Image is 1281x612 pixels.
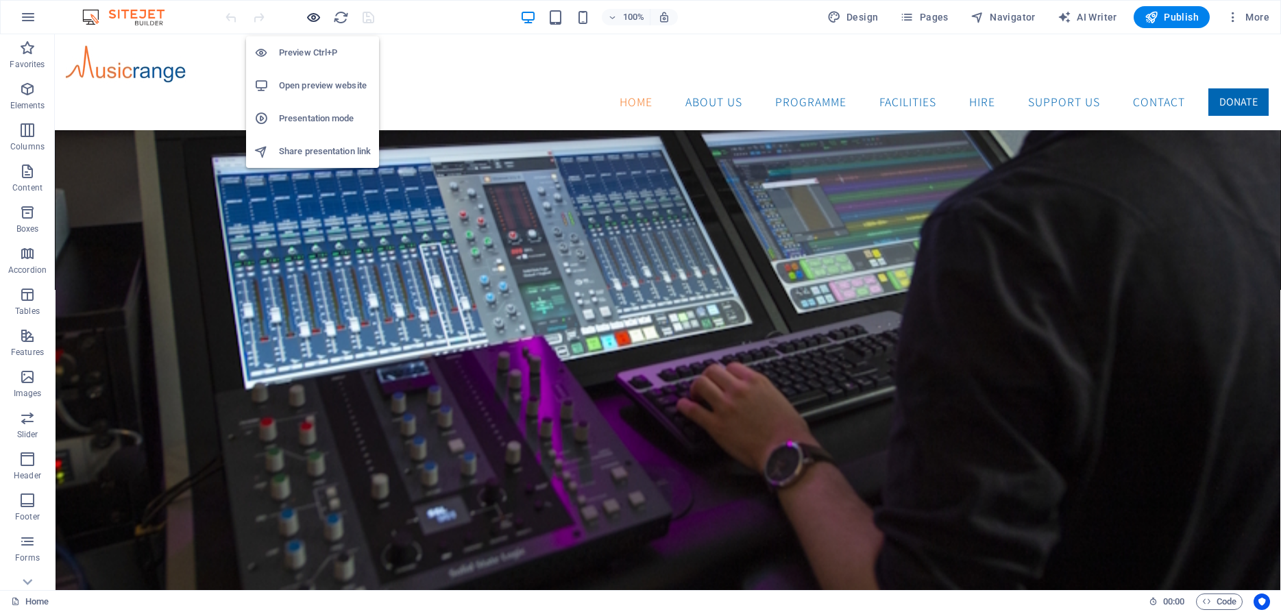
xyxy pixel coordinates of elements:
a: Click to cancel selection. Double-click to open Pages [11,593,49,610]
button: reload [332,9,349,25]
button: Usercentrics [1254,593,1270,610]
button: Code [1196,593,1243,610]
p: Tables [15,306,40,317]
p: Images [14,388,42,399]
button: Design [822,6,884,28]
span: 00 00 [1163,593,1184,610]
p: Favorites [10,59,45,70]
div: Design (Ctrl+Alt+Y) [822,6,884,28]
p: Boxes [16,223,39,234]
button: Navigator [965,6,1041,28]
h6: Open preview website [279,77,371,94]
h6: Preview Ctrl+P [279,45,371,61]
h6: Session time [1149,593,1185,610]
span: Navigator [971,10,1036,24]
p: Footer [15,511,40,522]
span: Pages [900,10,948,24]
img: Editor Logo [79,9,182,25]
p: Features [11,347,44,358]
span: Publish [1145,10,1199,24]
p: Forms [15,552,40,563]
span: More [1226,10,1269,24]
p: Accordion [8,265,47,276]
p: Columns [10,141,45,152]
p: Header [14,470,41,481]
p: Elements [10,100,45,111]
button: Publish [1134,6,1210,28]
h6: 100% [622,9,644,25]
button: AI Writer [1052,6,1123,28]
p: Slider [17,429,38,440]
button: Pages [894,6,953,28]
h6: Share presentation link [279,143,371,160]
button: More [1221,6,1275,28]
p: Content [12,182,42,193]
span: : [1173,596,1175,607]
span: Design [827,10,879,24]
button: 100% [602,9,650,25]
span: AI Writer [1058,10,1117,24]
h6: Presentation mode [279,110,371,127]
i: On resize automatically adjust zoom level to fit chosen device. [658,11,670,23]
span: Code [1202,593,1236,610]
